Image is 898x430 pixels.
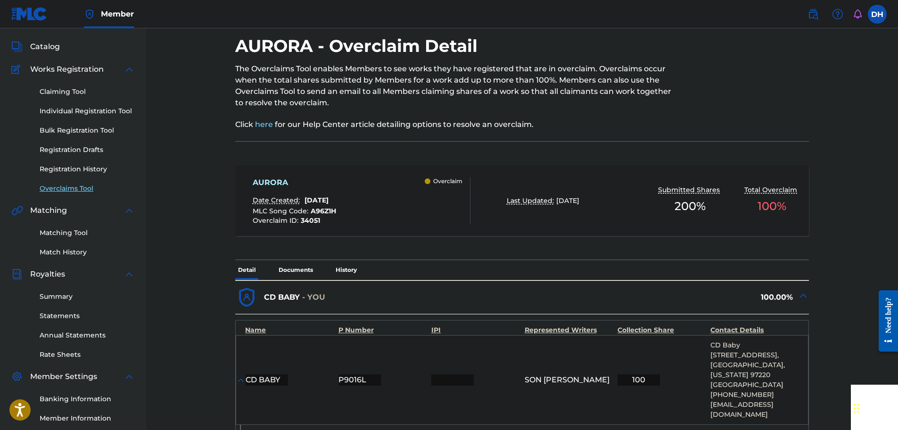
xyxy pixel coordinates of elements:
[872,283,898,359] iframe: Resource Center
[124,269,135,280] img: expand
[235,165,809,236] a: AURORADate Created:[DATE]MLC Song Code:A96Z1HOverclaim ID:34051 OverclaimLast Updated:[DATE]Submi...
[101,8,134,19] span: Member
[798,290,809,301] img: expand-cell-toggle
[253,195,302,205] p: Date Created:
[40,184,135,194] a: Overclaims Tool
[40,106,135,116] a: Individual Registration Tool
[30,41,60,52] span: Catalog
[253,177,336,188] div: AURORA
[11,64,24,75] img: Works Registration
[710,380,799,390] p: [GEOGRAPHIC_DATA]
[807,8,819,20] img: search
[853,9,862,19] div: Notifications
[30,371,97,382] span: Member Settings
[11,41,60,52] a: CatalogCatalog
[333,260,360,280] p: History
[804,5,823,24] a: Public Search
[40,292,135,302] a: Summary
[124,64,135,75] img: expand
[40,413,135,423] a: Member Information
[30,205,67,216] span: Matching
[710,340,799,350] p: CD Baby
[11,41,23,52] img: Catalog
[305,196,329,204] span: [DATE]
[675,198,706,215] span: 200 %
[245,325,333,335] div: Name
[253,216,301,225] span: Overclaim ID :
[30,269,65,280] span: Royalties
[235,63,677,109] p: The Overclaims Tool enables Members to see works they have registered that are in overclaim. Over...
[40,87,135,97] a: Claiming Tool
[744,185,799,195] p: Total Overclaim
[236,375,246,385] img: expand-cell-toggle
[235,35,482,57] h2: AURORA - Overclaim Detail
[40,145,135,155] a: Registration Drafts
[30,64,104,75] span: Works Registration
[433,177,462,185] p: Overclaim
[618,325,706,335] div: Collection Share
[276,260,316,280] p: Documents
[11,205,23,216] img: Matching
[710,400,799,420] p: [EMAIL_ADDRESS][DOMAIN_NAME]
[235,286,258,309] img: dfb38c8551f6dcc1ac04.svg
[431,325,519,335] div: IPI
[525,325,613,335] div: Represented Writers
[40,350,135,360] a: Rate Sheets
[40,247,135,257] a: Match History
[522,286,809,309] div: 100.00%
[710,360,799,380] p: [GEOGRAPHIC_DATA], [US_STATE] 97220
[525,374,610,386] span: SON [PERSON_NAME]
[832,8,843,20] img: help
[556,196,579,205] span: [DATE]
[710,325,799,335] div: Contact Details
[40,164,135,174] a: Registration History
[11,7,48,21] img: MLC Logo
[235,119,677,130] p: Click for our Help Center article detailing options to resolve an overclaim.
[11,269,23,280] img: Royalties
[868,5,887,24] div: User Menu
[235,260,259,280] p: Detail
[40,394,135,404] a: Banking Information
[710,350,799,360] p: [STREET_ADDRESS],
[40,126,135,135] a: Bulk Registration Tool
[253,207,311,215] span: MLC Song Code :
[507,196,556,206] p: Last Updated:
[255,120,273,129] a: here
[758,198,786,215] span: 100 %
[40,330,135,340] a: Annual Statements
[264,292,300,303] p: CD BABY
[11,371,23,382] img: Member Settings
[302,292,326,303] p: - YOU
[311,207,336,215] span: A96Z1H
[854,394,859,422] div: Drag
[40,311,135,321] a: Statements
[658,185,722,195] p: Submitted Shares
[11,18,68,30] a: SummarySummary
[828,5,847,24] div: Help
[40,228,135,238] a: Matching Tool
[124,205,135,216] img: expand
[84,8,95,20] img: Top Rightsholder
[851,385,898,430] iframe: Chat Widget
[338,325,427,335] div: P Number
[710,390,799,400] p: [PHONE_NUMBER]
[301,216,320,225] span: 34051
[124,371,135,382] img: expand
